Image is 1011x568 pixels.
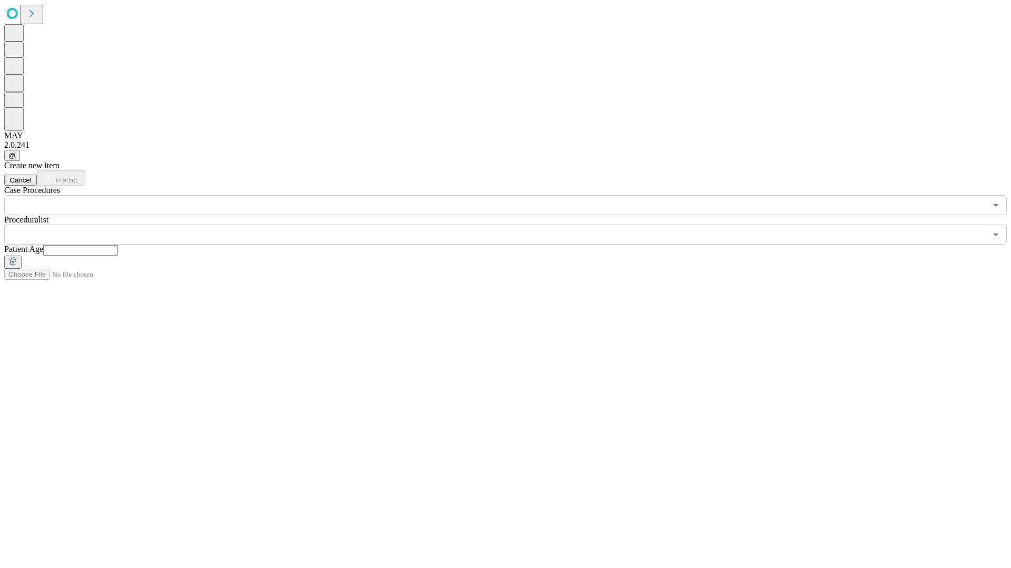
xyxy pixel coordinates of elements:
[9,176,32,184] span: Cancel
[8,151,16,159] span: @
[988,227,1003,242] button: Open
[4,140,1007,150] div: 2.0.241
[4,150,20,161] button: @
[37,170,85,186] button: Predict
[4,175,37,186] button: Cancel
[4,215,48,224] span: Proceduralist
[55,176,77,184] span: Predict
[988,198,1003,212] button: Open
[4,186,60,195] span: Scheduled Procedure
[4,131,1007,140] div: MAY
[4,161,60,170] span: Create new item
[4,245,43,253] span: Patient Age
